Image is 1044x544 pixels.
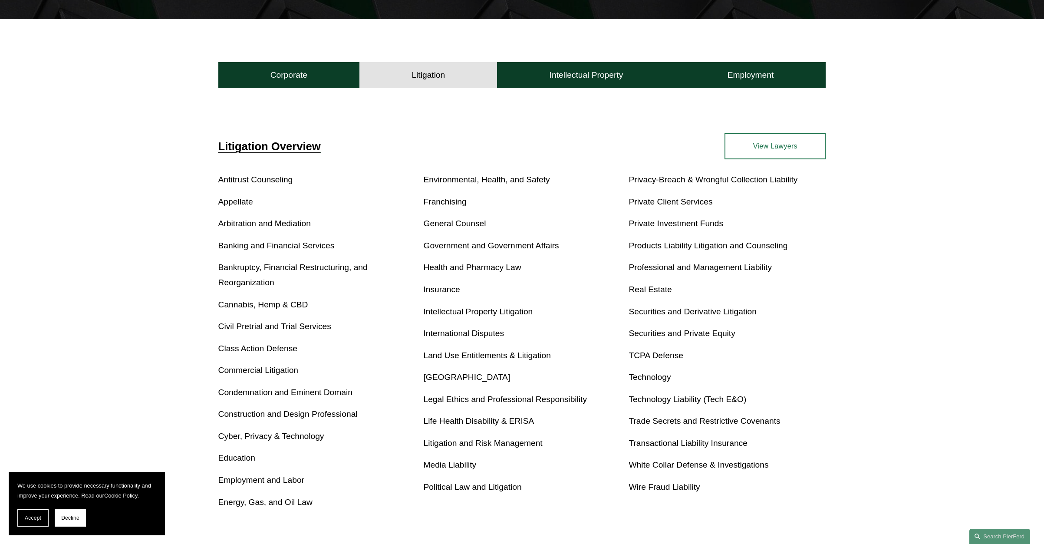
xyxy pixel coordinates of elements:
a: Employment and Labor [218,475,304,485]
a: [GEOGRAPHIC_DATA] [424,373,510,382]
a: Cannabis, Hemp & CBD [218,300,308,309]
a: Litigation Overview [218,140,321,152]
a: Litigation and Risk Management [424,438,543,448]
h4: Employment [728,70,774,80]
a: Search this site [969,529,1030,544]
a: Class Action Defense [218,344,297,353]
a: Transactional Liability Insurance [629,438,747,448]
a: Government and Government Affairs [424,241,559,250]
a: Insurance [424,285,460,294]
a: Appellate [218,197,253,206]
a: Franchising [424,197,467,206]
h4: Intellectual Property [550,70,623,80]
a: Private Client Services [629,197,712,206]
span: Accept [25,515,41,521]
a: White Collar Defense & Investigations [629,460,768,469]
a: Legal Ethics and Professional Responsibility [424,395,587,404]
a: Professional and Management Liability [629,263,772,272]
a: Education [218,453,255,462]
a: Securities and Private Equity [629,329,735,338]
a: Arbitration and Mediation [218,219,311,228]
a: Banking and Financial Services [218,241,335,250]
a: Intellectual Property Litigation [424,307,533,316]
a: Real Estate [629,285,672,294]
a: Political Law and Litigation [424,482,522,491]
a: General Counsel [424,219,486,228]
a: Energy, Gas, and Oil Law [218,498,313,507]
a: Condemnation and Eminent Domain [218,388,352,397]
a: Trade Secrets and Restrictive Covenants [629,416,780,425]
a: Health and Pharmacy Law [424,263,521,272]
a: Land Use Entitlements & Litigation [424,351,551,360]
a: Wire Fraud Liability [629,482,700,491]
a: Environmental, Health, and Safety [424,175,550,184]
h4: Corporate [270,70,307,80]
a: Technology [629,373,671,382]
a: Securities and Derivative Litigation [629,307,756,316]
a: View Lawyers [725,133,826,159]
a: Antitrust Counseling [218,175,293,184]
section: Cookie banner [9,472,165,535]
a: TCPA Defense [629,351,683,360]
a: Media Liability [424,460,477,469]
h4: Litigation [412,70,445,80]
a: Civil Pretrial and Trial Services [218,322,331,331]
a: Commercial Litigation [218,366,298,375]
a: Privacy-Breach & Wrongful Collection Liability [629,175,797,184]
span: Decline [61,515,79,521]
a: Bankruptcy, Financial Restructuring, and Reorganization [218,263,368,287]
a: Construction and Design Professional [218,409,358,419]
a: Private Investment Funds [629,219,723,228]
p: We use cookies to provide necessary functionality and improve your experience. Read our . [17,481,156,501]
a: International Disputes [424,329,504,338]
a: Life Health Disability & ERISA [424,416,534,425]
a: Products Liability Litigation and Counseling [629,241,787,250]
a: Cyber, Privacy & Technology [218,432,324,441]
button: Decline [55,509,86,527]
a: Technology Liability (Tech E&O) [629,395,746,404]
button: Accept [17,509,49,527]
a: Cookie Policy [104,492,138,499]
